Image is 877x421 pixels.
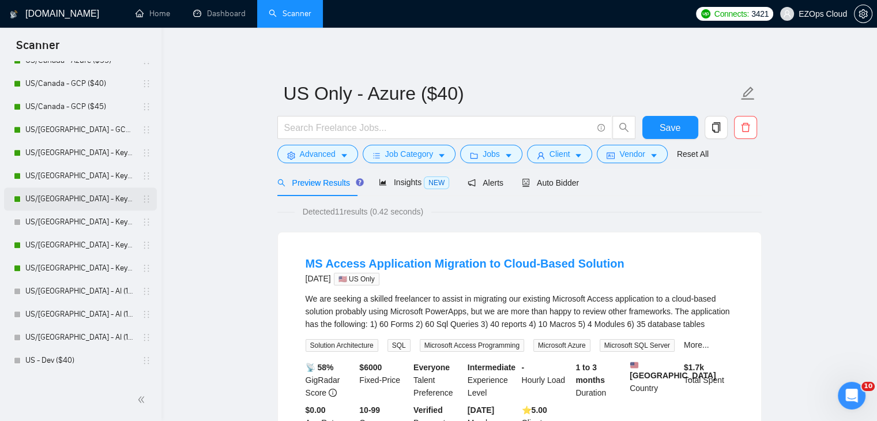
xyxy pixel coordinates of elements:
[630,361,638,369] img: 🇺🇸
[295,205,431,218] span: Detected 11 results (0.42 seconds)
[619,148,645,160] span: Vendor
[627,361,682,399] div: Country
[142,264,151,273] span: holder
[438,151,446,160] span: caret-down
[460,145,522,163] button: folderJobscaret-down
[329,389,337,397] span: info-circle
[193,9,246,18] a: dashboardDashboard
[751,7,769,20] span: 3421
[277,179,285,187] span: search
[277,145,358,163] button: settingAdvancedcaret-down
[142,356,151,365] span: holder
[357,361,411,399] div: Fixed-Price
[277,178,360,187] span: Preview Results
[537,151,545,160] span: user
[465,361,520,399] div: Experience Level
[533,339,590,352] span: Microsoft Azure
[25,303,135,326] a: US/[GEOGRAPHIC_DATA] - AI (10k+) ($45)
[359,363,382,372] b: $ 6000
[359,405,380,415] b: 10-99
[387,339,411,352] span: SQL
[468,405,494,415] b: [DATE]
[269,9,311,18] a: searchScanner
[340,151,348,160] span: caret-down
[613,122,635,133] span: search
[25,210,135,234] a: US/[GEOGRAPHIC_DATA] - Keywords (Others) ($40)
[483,148,500,160] span: Jobs
[379,178,449,187] span: Insights
[630,361,716,380] b: [GEOGRAPHIC_DATA]
[25,326,135,349] a: US/[GEOGRAPHIC_DATA] - AI (10k+) ($55)
[284,121,592,135] input: Search Freelance Jobs...
[25,280,135,303] a: US/[GEOGRAPHIC_DATA] - AI (10k+) ($40)
[306,339,378,352] span: Solution Architecture
[142,171,151,181] span: holder
[861,382,875,391] span: 10
[25,349,135,372] a: US - Dev ($40)
[142,333,151,342] span: holder
[306,363,334,372] b: 📡 58%
[597,124,605,131] span: info-circle
[413,363,450,372] b: Everyone
[25,72,135,95] a: US/Canada - GCP ($40)
[607,151,615,160] span: idcard
[522,178,579,187] span: Auto Bidder
[424,176,449,189] span: NEW
[372,151,381,160] span: bars
[25,234,135,257] a: US/[GEOGRAPHIC_DATA] - Keywords (Others) ($45)
[468,363,515,372] b: Intermediate
[306,405,326,415] b: $0.00
[7,37,69,61] span: Scanner
[642,116,698,139] button: Save
[142,217,151,227] span: holder
[142,240,151,250] span: holder
[575,363,605,385] b: 1 to 3 months
[520,361,574,399] div: Hourly Load
[701,9,710,18] img: upwork-logo.png
[684,340,709,349] a: More...
[411,361,465,399] div: Talent Preference
[413,405,443,415] b: Verified
[25,372,135,395] a: US - Dev ($45)
[854,9,872,18] a: setting
[705,116,728,139] button: copy
[363,145,456,163] button: barsJob Categorycaret-down
[468,179,476,187] span: notification
[600,339,675,352] span: Microsoft SQL Server
[303,361,357,399] div: GigRadar Score
[25,118,135,141] a: US/[GEOGRAPHIC_DATA] - GCP ($55)
[854,5,872,23] button: setting
[522,179,530,187] span: robot
[142,148,151,157] span: holder
[684,363,704,372] b: $ 1.7k
[137,394,149,405] span: double-left
[284,79,738,108] input: Scanner name...
[287,151,295,160] span: setting
[25,187,135,210] a: US/[GEOGRAPHIC_DATA] - Keywords ($55)
[682,361,736,399] div: Total Spent
[334,273,379,285] span: 🇺🇸 US Only
[522,363,525,372] b: -
[468,178,503,187] span: Alerts
[142,194,151,204] span: holder
[355,177,365,187] div: Tooltip anchor
[573,361,627,399] div: Duration
[505,151,513,160] span: caret-down
[734,116,757,139] button: delete
[574,151,582,160] span: caret-down
[142,79,151,88] span: holder
[142,102,151,111] span: holder
[142,287,151,296] span: holder
[379,178,387,186] span: area-chart
[612,116,635,139] button: search
[385,148,433,160] span: Job Category
[660,121,680,135] span: Save
[300,148,336,160] span: Advanced
[470,151,478,160] span: folder
[714,7,749,20] span: Connects:
[735,122,756,133] span: delete
[650,151,658,160] span: caret-down
[597,145,667,163] button: idcardVendorcaret-down
[522,405,547,415] b: ⭐️ 5.00
[855,9,872,18] span: setting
